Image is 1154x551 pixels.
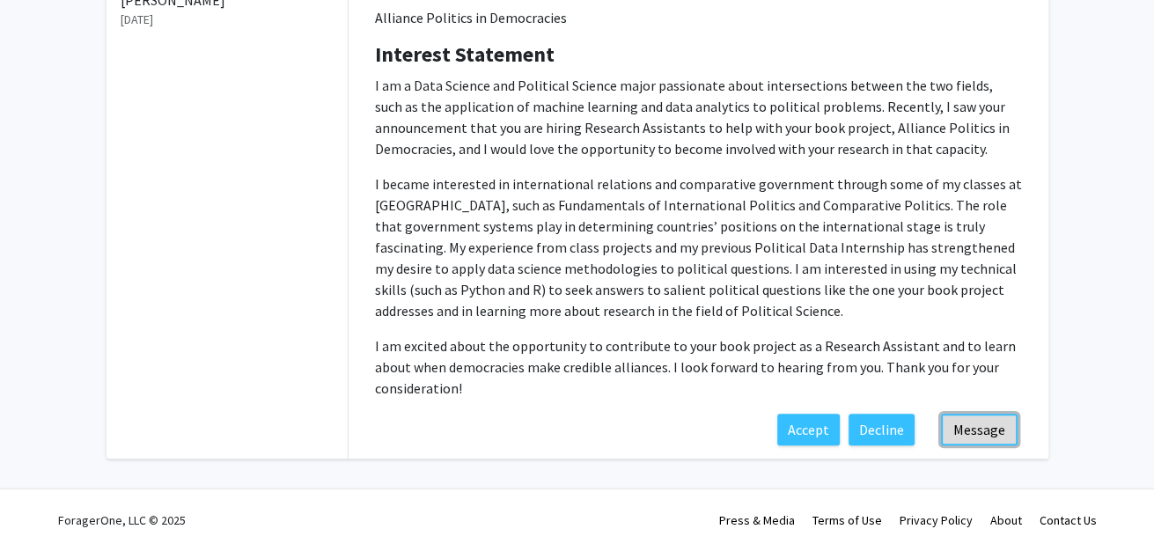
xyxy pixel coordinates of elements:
button: Decline [849,414,915,445]
a: About [990,512,1022,528]
b: Interest Statement [375,40,555,68]
span: I am excited about the opportunity to contribute to your book project as a Research Assistant and... [375,337,1016,397]
a: Contact Us [1040,512,1097,528]
span: I became interested in international relations and comparative government through some of my clas... [375,175,1022,320]
p: I am a Data Science and Political Science major passionate about intersections between the two fi... [375,75,1022,159]
a: Privacy Policy [900,512,973,528]
a: Terms of Use [812,512,882,528]
button: Message [941,414,1018,445]
button: Accept [777,414,840,445]
a: Press & Media [719,512,795,528]
div: ForagerOne, LLC © 2025 [58,489,186,551]
iframe: Chat [13,472,75,538]
p: Alliance Politics in Democracies [375,7,1022,28]
p: [DATE] [121,11,334,29]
